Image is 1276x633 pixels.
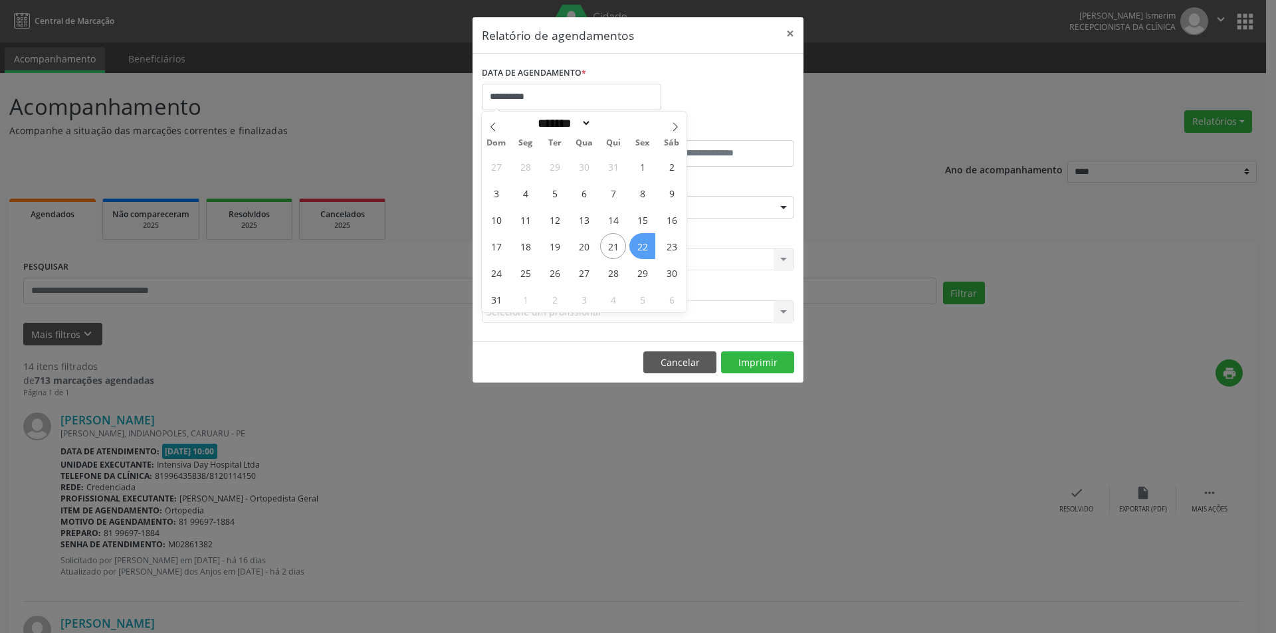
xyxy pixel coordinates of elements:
button: Cancelar [643,351,716,374]
span: Julho 27, 2025 [483,153,509,179]
span: Seg [511,139,540,147]
span: Agosto 9, 2025 [659,180,685,206]
span: Agosto 8, 2025 [629,180,655,206]
span: Sex [628,139,657,147]
span: Agosto 24, 2025 [483,260,509,286]
span: Agosto 5, 2025 [542,180,568,206]
span: Agosto 20, 2025 [571,233,597,259]
label: DATA DE AGENDAMENTO [482,63,586,84]
span: Agosto 30, 2025 [659,260,685,286]
span: Agosto 1, 2025 [629,153,655,179]
span: Agosto 27, 2025 [571,260,597,286]
span: Setembro 3, 2025 [571,286,597,312]
span: Agosto 22, 2025 [629,233,655,259]
span: Agosto 16, 2025 [659,207,685,232]
span: Qua [570,139,599,147]
span: Agosto 3, 2025 [483,180,509,206]
span: Agosto 26, 2025 [542,260,568,286]
span: Setembro 5, 2025 [629,286,655,312]
span: Ter [540,139,570,147]
span: Julho 31, 2025 [600,153,626,179]
span: Setembro 4, 2025 [600,286,626,312]
span: Agosto 29, 2025 [629,260,655,286]
span: Agosto 25, 2025 [512,260,538,286]
h5: Relatório de agendamentos [482,27,634,44]
select: Month [533,116,591,130]
span: Agosto 4, 2025 [512,180,538,206]
span: Dom [482,139,511,147]
span: Agosto 12, 2025 [542,207,568,232]
label: ATÉ [641,120,794,140]
span: Agosto 6, 2025 [571,180,597,206]
span: Setembro 1, 2025 [512,286,538,312]
span: Agosto 17, 2025 [483,233,509,259]
span: Setembro 6, 2025 [659,286,685,312]
input: Year [591,116,635,130]
span: Agosto 2, 2025 [659,153,685,179]
span: Agosto 31, 2025 [483,286,509,312]
span: Julho 29, 2025 [542,153,568,179]
span: Agosto 11, 2025 [512,207,538,232]
button: Close [777,17,803,50]
span: Agosto 21, 2025 [600,233,626,259]
span: Agosto 18, 2025 [512,233,538,259]
span: Agosto 28, 2025 [600,260,626,286]
span: Julho 28, 2025 [512,153,538,179]
span: Agosto 10, 2025 [483,207,509,232]
span: Agosto 7, 2025 [600,180,626,206]
span: Agosto 23, 2025 [659,233,685,259]
span: Agosto 19, 2025 [542,233,568,259]
button: Imprimir [721,351,794,374]
span: Sáb [657,139,687,147]
span: Setembro 2, 2025 [542,286,568,312]
span: Julho 30, 2025 [571,153,597,179]
span: Agosto 15, 2025 [629,207,655,232]
span: Agosto 13, 2025 [571,207,597,232]
span: Qui [599,139,628,147]
span: Agosto 14, 2025 [600,207,626,232]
